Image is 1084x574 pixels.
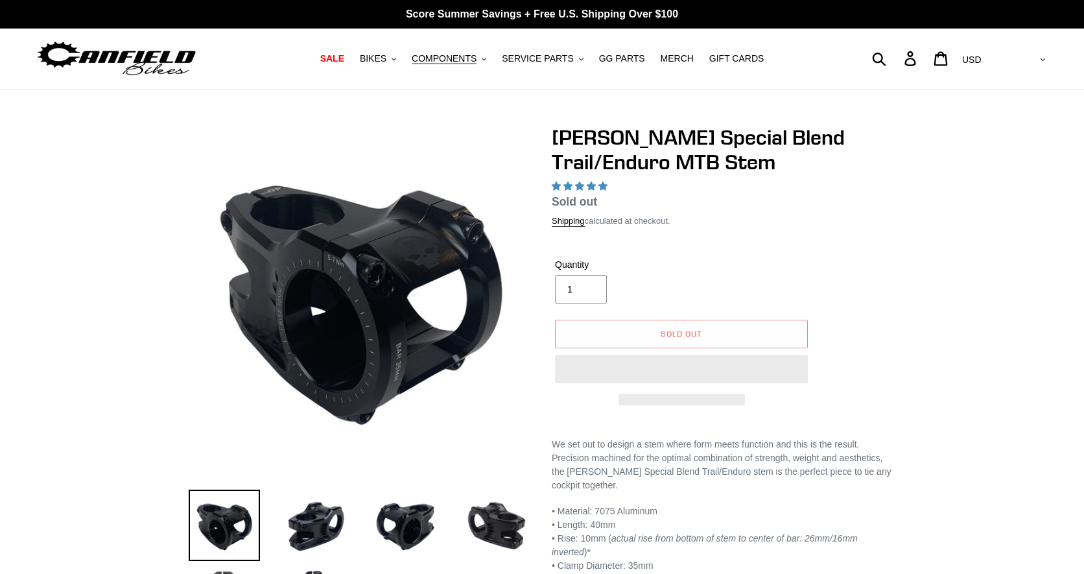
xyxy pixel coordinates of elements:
[654,50,700,67] a: MERCH
[661,53,694,64] span: MERCH
[360,53,386,64] span: BIKES
[552,438,895,492] p: We set out to design a stem where form meets function and this is the result. Precision machined ...
[552,533,858,557] em: actual rise from bottom of stem to center of bar: 26mm/16mm inverted
[709,53,764,64] span: GIFT CARDS
[314,50,351,67] a: SALE
[495,50,589,67] button: SERVICE PARTS
[552,125,895,175] h1: [PERSON_NAME] Special Blend Trail/Enduro MTB Stem
[36,38,198,79] img: Canfield Bikes
[320,53,344,64] span: SALE
[353,50,403,67] button: BIKES
[412,53,477,64] span: COMPONENTS
[552,195,597,208] span: Sold out
[189,490,260,561] img: Load image into Gallery viewer, Canfield Special Blend Trail/Enduro MTB Stem
[461,490,532,561] img: Load image into Gallery viewer, Canfield Special Blend Trail/Enduro MTB Stem
[552,215,895,228] div: calculated at checkout.
[552,216,585,227] a: Shipping
[552,181,610,191] span: 5.00 stars
[370,490,442,561] img: Load image into Gallery viewer, Canfield Special Blend Trail/Enduro MTB Stem
[661,329,702,339] span: Sold out
[555,320,808,348] button: Sold out
[593,50,652,67] a: GG PARTS
[703,50,771,67] a: GIFT CARDS
[599,53,645,64] span: GG PARTS
[502,53,573,64] span: SERVICE PARTS
[405,50,493,67] button: COMPONENTS
[555,258,678,272] label: Quantity
[879,44,912,73] input: Search
[279,490,351,561] img: Load image into Gallery viewer, Canfield Special Blend Trail/Enduro MTB Stem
